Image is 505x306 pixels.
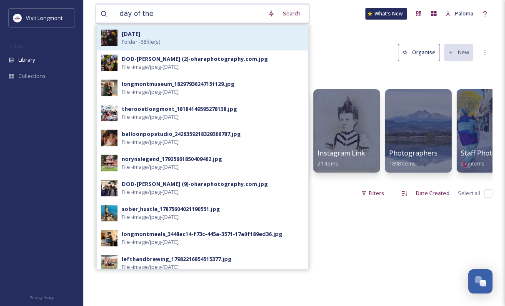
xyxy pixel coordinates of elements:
[101,130,117,146] img: 93439dd8-bbea-446d-b716-bc76b66d3441.jpg
[357,185,388,201] div: Filters
[444,44,473,60] button: New
[26,14,62,22] span: Visit Longmont
[122,238,179,246] span: File - image/jpeg - [DATE]
[468,269,492,293] button: Open Chat
[317,160,338,167] span: 21 items
[122,138,179,146] span: File - image/jpeg - [DATE]
[458,189,480,197] span: Select all
[122,180,268,188] div: DOD-[PERSON_NAME] (9)-oharaphotography.com.jpg
[101,205,117,221] img: 0549cfd8-a7d3-4796-884f-509118d60fdd.jpg
[122,38,160,46] span: Folder - 68 file(s)
[455,10,473,17] span: Paloma
[389,160,416,167] span: 1898 items
[122,263,179,271] span: File - image/jpeg - [DATE]
[101,255,117,271] img: db0d898d-4ae7-414d-86f2-ce22713ba006.jpg
[122,88,179,96] span: File - image/jpeg - [DATE]
[13,14,22,22] img: longmont.jpg
[101,105,117,121] img: 3e9f9aef-fbb7-4566-8ba0-283ef1c048e1.jpg
[122,255,232,263] div: lefthandbrewing_17982216854515377.jpg
[122,230,282,238] div: longmontmeals_3448ac14-f73c-445a-3571-17a0f189ed36.jpg
[317,149,382,167] a: Instagram Link Tree21 items
[461,148,500,158] span: Staff Photos
[18,56,35,64] span: Library
[101,230,117,246] img: c7640df9-706d-4a44-835c-0af3eafda3e4.jpg
[389,148,437,158] span: Photographers
[122,30,140,38] strong: [DATE]
[122,105,237,113] div: theroostlongmont_18184149595278138.jpg
[441,5,477,22] a: Paloma
[122,55,268,63] div: DOD-[PERSON_NAME] (2)-oharaphotography.com.jpg
[101,30,117,46] img: e5feaf74-e038-4e5d-9b90-281ec963ee53.jpg
[122,188,179,196] span: File - image/jpeg - [DATE]
[461,149,500,167] a: Staff Photos277 items
[101,180,117,196] img: 85a4ae47-5344-4131-8db1-14cb4831307a.jpg
[122,63,179,71] span: File - image/jpeg - [DATE]
[122,113,179,121] span: File - image/jpeg - [DATE]
[30,295,54,300] span: Privacy Policy
[317,148,382,158] span: Instagram Link Tree
[365,8,407,20] a: What's New
[398,44,440,61] button: Organise
[122,130,241,138] div: balloonpopstudio_2426359218329306787.jpg
[122,80,235,88] div: longmontmuseum_18297936247151129.jpg
[18,72,46,80] span: Collections
[122,155,222,163] div: norynslegend_17925661850409462.jpg
[101,155,117,171] img: 35c38da7-d1a2-4653-ac6d-c5f8227aaa15.jpg
[30,292,54,302] a: Privacy Policy
[101,80,117,96] img: 4f8e49f5-b20a-4ec0-86da-7b5d9b233ce7.jpg
[122,205,220,213] div: sober_hustle_17875604021190551.jpg
[461,160,485,167] span: 277 items
[96,207,151,214] span: There is nothing here.
[389,149,437,167] a: Photographers1898 items
[412,185,454,201] div: Date Created
[8,43,23,49] span: MEDIA
[115,5,264,23] input: Search your library
[101,55,117,71] img: e27230b0-47fd-48aa-abf2-b729efb55ce8.jpg
[122,213,179,221] span: File - image/jpeg - [DATE]
[122,163,179,171] span: File - image/jpeg - [DATE]
[96,189,110,197] span: 0 file s
[279,5,305,22] div: Search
